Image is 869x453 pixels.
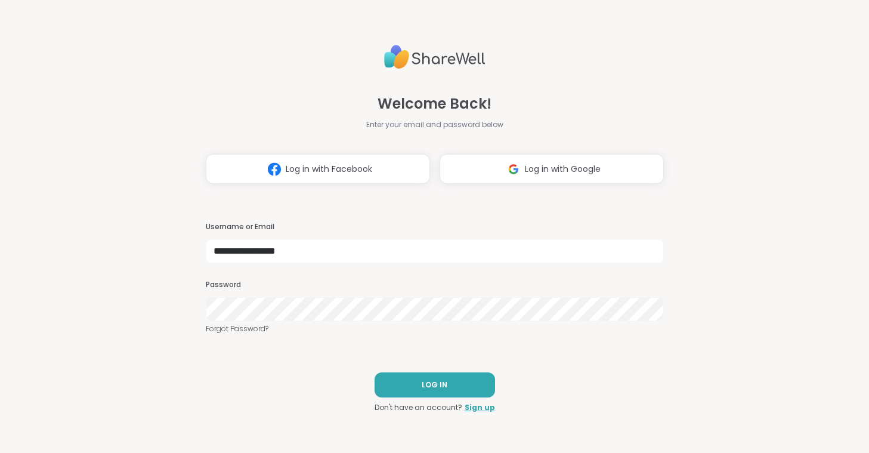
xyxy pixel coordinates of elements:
span: Don't have an account? [375,402,462,413]
button: Log in with Facebook [206,154,430,184]
button: Log in with Google [440,154,664,184]
img: ShareWell Logo [384,40,485,74]
h3: Password [206,280,664,290]
a: Forgot Password? [206,323,664,334]
span: Log in with Facebook [286,163,372,175]
span: Enter your email and password below [366,119,503,130]
button: LOG IN [375,372,495,397]
img: ShareWell Logomark [502,158,525,180]
span: LOG IN [422,380,447,390]
img: ShareWell Logomark [263,158,286,180]
span: Welcome Back! [378,93,491,115]
span: Log in with Google [525,163,601,175]
a: Sign up [465,402,495,413]
h3: Username or Email [206,222,664,232]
